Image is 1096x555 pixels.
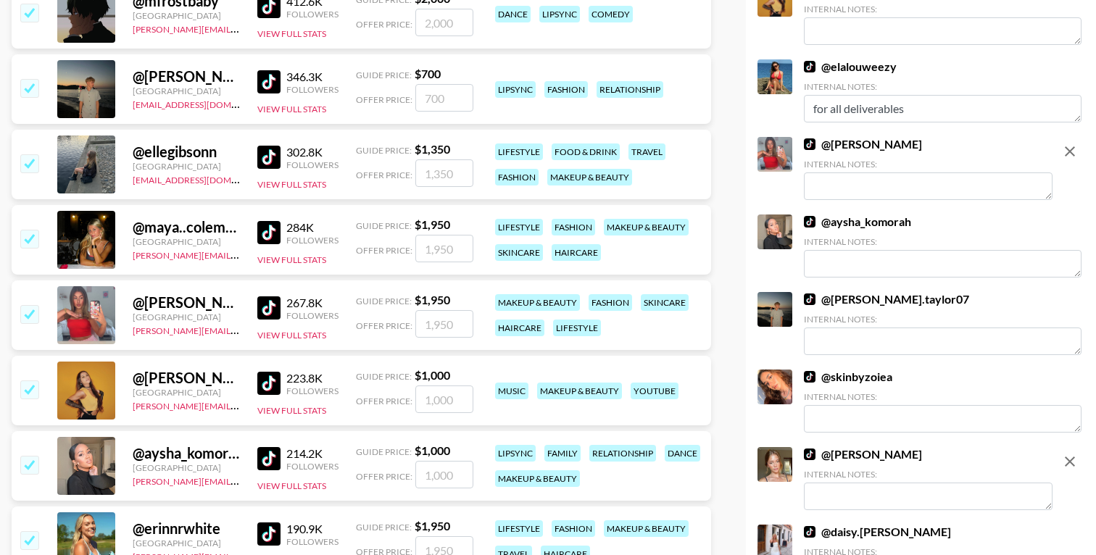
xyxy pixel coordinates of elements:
[539,6,580,22] div: lipsync
[133,143,240,161] div: @ ellegibsonn
[286,220,339,235] div: 284K
[604,219,689,235] div: makeup & beauty
[495,520,543,537] div: lifestyle
[415,84,473,112] input: 700
[804,137,922,151] a: @[PERSON_NAME]
[133,369,240,387] div: @ [PERSON_NAME].drummer
[804,138,815,150] img: TikTok
[133,172,278,185] a: [EMAIL_ADDRESS][DOMAIN_NAME]
[415,310,473,338] input: 1,950
[257,28,326,39] button: View Full Stats
[133,519,240,538] div: @ erinnrwhite
[804,447,922,462] a: @[PERSON_NAME]
[495,81,536,98] div: lipsync
[133,236,240,247] div: [GEOGRAPHIC_DATA]
[495,320,544,336] div: haircare
[547,169,632,185] div: makeup & beauty
[553,320,601,336] div: lifestyle
[257,179,326,190] button: View Full Stats
[356,170,412,180] span: Offer Price:
[1055,447,1084,476] button: remove
[356,371,412,382] span: Guide Price:
[804,314,1082,325] div: Internal Notes:
[133,67,240,85] div: @ [PERSON_NAME].taylor07
[1055,137,1084,166] button: remove
[257,330,326,341] button: View Full Stats
[589,294,632,311] div: fashion
[495,383,528,399] div: music
[804,236,1082,247] div: Internal Notes:
[133,387,240,398] div: [GEOGRAPHIC_DATA]
[415,293,450,306] strong: $ 1,950
[356,220,412,231] span: Guide Price:
[286,9,339,20] div: Followers
[133,218,240,236] div: @ maya..colemann
[133,96,278,110] a: [EMAIL_ADDRESS][DOMAIN_NAME]
[286,84,339,95] div: Followers
[552,244,601,261] div: haircare
[133,161,240,172] div: [GEOGRAPHIC_DATA]
[356,145,412,156] span: Guide Price:
[356,396,412,406] span: Offer Price:
[286,461,339,472] div: Followers
[133,322,416,336] a: [PERSON_NAME][EMAIL_ADDRESS][PERSON_NAME][DOMAIN_NAME]
[544,81,588,98] div: fashion
[537,383,622,399] div: makeup & beauty
[495,219,543,235] div: lifestyle
[804,469,1053,480] div: Internal Notes:
[804,525,951,539] a: @daisy.[PERSON_NAME]
[495,445,536,462] div: lipsync
[356,245,412,256] span: Offer Price:
[286,235,339,246] div: Followers
[415,9,473,36] input: 2,000
[628,143,665,160] div: travel
[356,70,412,80] span: Guide Price:
[804,448,815,460] img: TikTok
[257,480,326,491] button: View Full Stats
[257,405,326,416] button: View Full Stats
[544,445,581,462] div: family
[804,371,815,383] img: TikTok
[133,398,347,412] a: [PERSON_NAME][EMAIL_ADDRESS][DOMAIN_NAME]
[286,70,339,84] div: 346.3K
[415,235,473,262] input: 1,950
[415,368,450,382] strong: $ 1,000
[356,446,412,457] span: Guide Price:
[415,142,450,156] strong: $ 1,350
[804,214,911,229] a: @aysha_komorah
[286,385,339,396] div: Followers
[286,310,339,321] div: Followers
[552,219,595,235] div: fashion
[356,522,412,533] span: Guide Price:
[257,372,281,395] img: TikTok
[495,244,543,261] div: skincare
[804,4,1082,14] div: Internal Notes:
[641,294,689,311] div: skincare
[552,143,620,160] div: food & drink
[257,254,326,265] button: View Full Stats
[804,95,1082,122] textarea: for all deliverables
[356,94,412,105] span: Offer Price:
[604,520,689,537] div: makeup & beauty
[133,462,240,473] div: [GEOGRAPHIC_DATA]
[257,70,281,93] img: TikTok
[257,296,281,320] img: TikTok
[415,67,441,80] strong: $ 700
[495,294,580,311] div: makeup & beauty
[356,19,412,30] span: Offer Price:
[415,461,473,488] input: 1,000
[415,519,450,533] strong: $ 1,950
[257,146,281,169] img: TikTok
[804,81,1082,92] div: Internal Notes:
[631,383,678,399] div: youtube
[804,216,815,228] img: TikTok
[552,520,595,537] div: fashion
[286,536,339,547] div: Followers
[356,320,412,331] span: Offer Price:
[597,81,663,98] div: relationship
[804,293,815,305] img: TikTok
[495,143,543,160] div: lifestyle
[804,59,897,74] a: @elalouweezy
[804,391,1082,402] div: Internal Notes:
[286,159,339,170] div: Followers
